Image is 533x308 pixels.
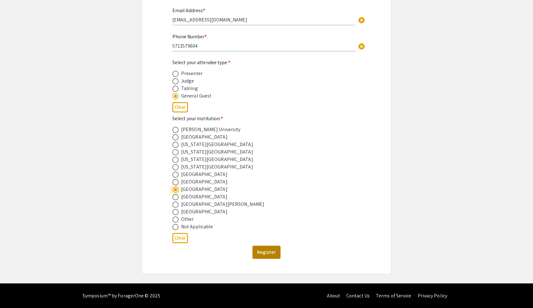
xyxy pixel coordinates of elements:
div: General Guest [181,92,211,100]
iframe: Chat [5,280,26,303]
div: [GEOGRAPHIC_DATA] [181,171,228,178]
a: Privacy Policy [418,292,447,299]
div: [US_STATE][GEOGRAPHIC_DATA] [181,141,253,148]
button: Clear [172,233,188,243]
input: Type Here [172,17,355,23]
div: [GEOGRAPHIC_DATA][PERSON_NAME] [181,201,264,208]
div: [GEOGRAPHIC_DATA] [181,186,228,193]
span: cancel [358,17,365,24]
div: [PERSON_NAME] University [181,126,240,133]
div: [GEOGRAPHIC_DATA] [181,193,228,201]
mat-label: Phone Number [172,33,207,40]
button: Clear [355,14,368,26]
div: [GEOGRAPHIC_DATA] [181,133,228,141]
a: About [327,292,340,299]
div: Judge [181,77,194,85]
button: Clear [172,102,188,112]
mat-label: Select your attendee type: [172,59,230,66]
input: Type Here [172,43,355,49]
span: cancel [358,43,365,50]
div: [GEOGRAPHIC_DATA] [181,178,228,186]
div: [US_STATE][GEOGRAPHIC_DATA] [181,163,253,171]
a: Contact Us [346,292,370,299]
div: Other [181,216,194,223]
div: [GEOGRAPHIC_DATA] [181,208,228,216]
div: Not Applicable [181,223,213,230]
div: [US_STATE][GEOGRAPHIC_DATA] [181,148,253,156]
mat-label: Email Address [172,7,205,14]
a: Terms of Service [376,292,411,299]
div: Presenter [181,70,203,77]
mat-label: Select your institution: [172,115,223,122]
div: Tabling [181,85,198,92]
div: [US_STATE][GEOGRAPHIC_DATA] [181,156,253,163]
button: Clear [355,40,368,52]
button: Register [252,246,281,259]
